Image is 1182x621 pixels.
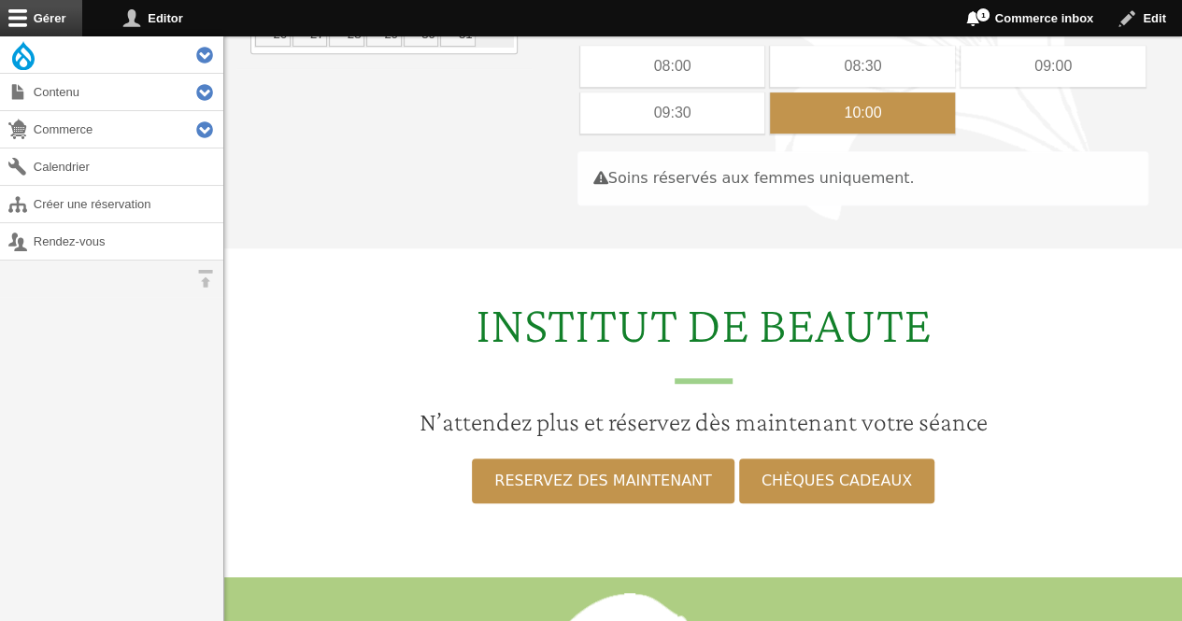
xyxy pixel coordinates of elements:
[187,261,223,297] button: Orientation horizontale
[235,406,1171,438] h3: N’attendez plus et réservez dès maintenant votre séance
[770,92,955,134] div: 10:00
[235,293,1171,384] h2: INSTITUT DE BEAUTE
[580,92,765,134] div: 09:30
[577,151,1148,205] div: Soins réservés aux femmes uniquement.
[770,46,955,87] div: 08:30
[472,459,733,503] a: RESERVEZ DES MAINTENANT
[739,459,934,503] a: CHÈQUES CADEAUX
[961,46,1146,87] div: 09:00
[976,7,990,22] span: 1
[580,46,765,87] div: 08:00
